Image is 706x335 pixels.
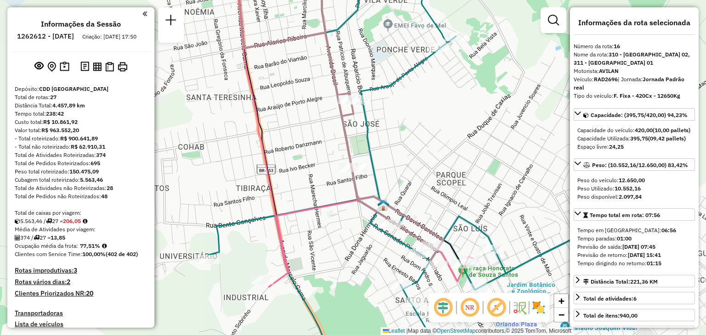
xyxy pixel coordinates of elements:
a: Peso: (10.552,16/12.650,00) 83,42% [574,158,695,171]
span: + [558,295,564,307]
h4: Lista de veículos [15,320,147,328]
button: Painel de Sugestão [58,60,71,74]
h4: Transportadoras [15,309,147,317]
div: Tipo do veículo: [574,92,695,100]
strong: (09,42 pallets) [648,135,686,142]
div: Total de Pedidos não Roteirizados: [15,192,147,201]
span: | Jornada: [574,76,684,91]
div: 5.563,46 / 27 = [15,217,147,225]
h4: Informações da rota selecionada [574,18,695,27]
a: Capacidade: (395,75/420,00) 94,23% [574,108,695,121]
strong: 20 [86,289,93,297]
strong: 395,75 [630,135,648,142]
span: Tempo total em rota: 07:56 [590,212,660,218]
strong: 16 [614,43,620,50]
span: Ocultar deslocamento [432,296,454,318]
div: Peso Utilizado: [577,184,691,193]
strong: 01:00 [617,235,632,242]
button: Logs desbloquear sessão [79,60,91,74]
div: Previsão de saída: [577,243,691,251]
div: Total de caixas por viagem: [15,209,147,217]
div: Motorista: [574,67,695,75]
em: Média calculada utilizando a maior ocupação (%Peso ou %Cubagem) de cada rota da sessão. Rotas cro... [102,243,107,249]
strong: RAD2696 [594,76,618,83]
button: Imprimir Rotas [116,60,129,73]
span: Peso: (10.552,16/12.650,00) 83,42% [592,162,688,168]
strong: 3 [74,266,77,274]
div: Custo total: [15,118,147,126]
strong: R$ 963.552,20 [41,127,79,134]
strong: [DATE] 15:41 [628,251,661,258]
div: Distância Total: [583,278,658,286]
div: Depósito: [15,85,147,93]
h4: Informações da Sessão [41,20,121,28]
div: Número da rota: [574,42,695,50]
strong: 48 [101,193,108,200]
a: Exibir filtros [544,11,563,29]
strong: 420,00 [635,127,653,134]
div: Map data © contributors,© 2025 TomTom, Microsoft [381,327,574,335]
strong: 6 [633,295,637,302]
strong: R$ 900.641,89 [60,135,98,142]
strong: 310 - [GEOGRAPHIC_DATA] 02, 311 - [GEOGRAPHIC_DATA] 01 [574,51,690,66]
a: Total de itens:940,00 [574,309,695,321]
div: Peso disponível: [577,193,691,201]
div: Tempo total em rota: 07:56 [574,223,695,271]
span: Ocultar NR [459,296,481,318]
strong: 28 [107,184,113,191]
strong: 06:56 [661,227,676,234]
div: Distância Total: [15,101,147,110]
strong: 150.475,09 [69,168,99,175]
span: Total de atividades: [583,295,637,302]
a: OpenStreetMap [437,328,476,334]
strong: 13,85 [51,234,65,241]
strong: 77,51% [80,242,100,249]
i: Total de Atividades [15,235,20,240]
div: - Total roteirizado: [15,134,147,143]
a: Total de atividades:6 [574,292,695,304]
div: Peso total roteirizado: [15,167,147,176]
img: UDC Cachueira do Sul - ZUMPY [377,199,389,211]
div: Capacidade do veículo: [577,126,691,134]
strong: 24,25 [609,143,624,150]
a: Tempo total em rota: 07:56 [574,208,695,221]
strong: 01:15 [647,260,661,267]
span: | [406,328,408,334]
span: Ocupação média da frota: [15,242,78,249]
div: Capacidade: (395,75/420,00) 94,23% [574,123,695,155]
div: Cubagem total roteirizado: [15,176,147,184]
a: Clique aqui para minimizar o painel [142,8,147,19]
strong: 4.457,89 km [52,102,85,109]
strong: F. Fixa - 420Cx - 12650Kg [614,92,680,99]
strong: 5.563,46 [80,176,103,183]
div: Valor total: [15,126,147,134]
img: Exibir/Ocultar setores [531,300,546,315]
h4: Clientes Priorizados NR: [15,290,147,297]
button: Centralizar mapa no depósito ou ponto de apoio [46,60,58,74]
div: Capacidade Utilizada: [577,134,691,143]
div: Previsão de retorno: [577,251,691,259]
div: Total de Atividades Roteirizadas: [15,151,147,159]
i: Meta Caixas/viagem: 227,95 Diferença: -21,90 [83,218,87,224]
span: Peso do veículo: [577,177,645,184]
div: Tempo total: [15,110,147,118]
div: Total de rotas: [15,93,147,101]
span: Capacidade: (395,75/420,00) 94,23% [591,112,688,118]
strong: 695 [91,160,100,167]
i: Total de rotas [34,235,40,240]
i: Cubagem total roteirizado [15,218,20,224]
div: Média de Atividades por viagem: [15,225,147,234]
strong: (402 de 402) [106,251,138,257]
h4: Rotas improdutivas: [15,267,147,274]
div: Veículo: [574,75,695,92]
span: 221,36 KM [630,278,658,285]
div: Total de Pedidos Roteirizados: [15,159,147,167]
strong: 27 [50,94,57,100]
strong: 2.097,84 [619,193,642,200]
a: Zoom in [554,294,568,308]
strong: 238:42 [46,110,64,117]
a: Distância Total:221,36 KM [574,275,695,287]
strong: 2 [67,278,70,286]
strong: [DATE] 07:45 [622,243,655,250]
strong: R$ 10.861,92 [43,118,78,125]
